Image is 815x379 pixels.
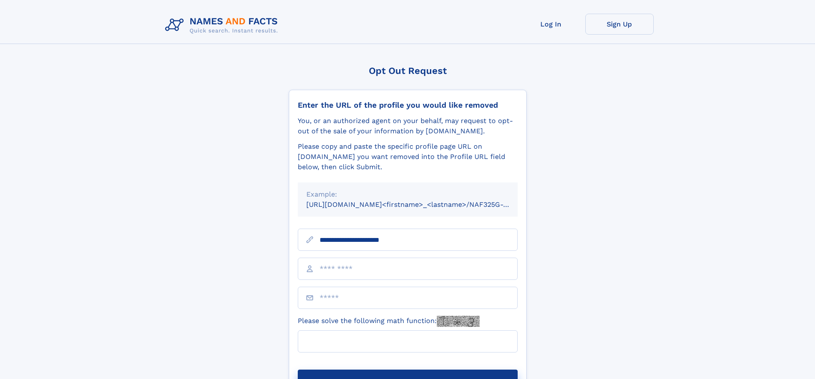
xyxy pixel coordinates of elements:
small: [URL][DOMAIN_NAME]<firstname>_<lastname>/NAF325G-xxxxxxxx [306,200,534,209]
div: You, or an authorized agent on your behalf, may request to opt-out of the sale of your informatio... [298,116,518,136]
a: Sign Up [585,14,654,35]
div: Enter the URL of the profile you would like removed [298,100,518,110]
div: Opt Out Request [289,65,527,76]
div: Please copy and paste the specific profile page URL on [DOMAIN_NAME] you want removed into the Pr... [298,141,518,172]
img: Logo Names and Facts [162,14,285,37]
div: Example: [306,189,509,200]
a: Log In [517,14,585,35]
label: Please solve the following math function: [298,316,480,327]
